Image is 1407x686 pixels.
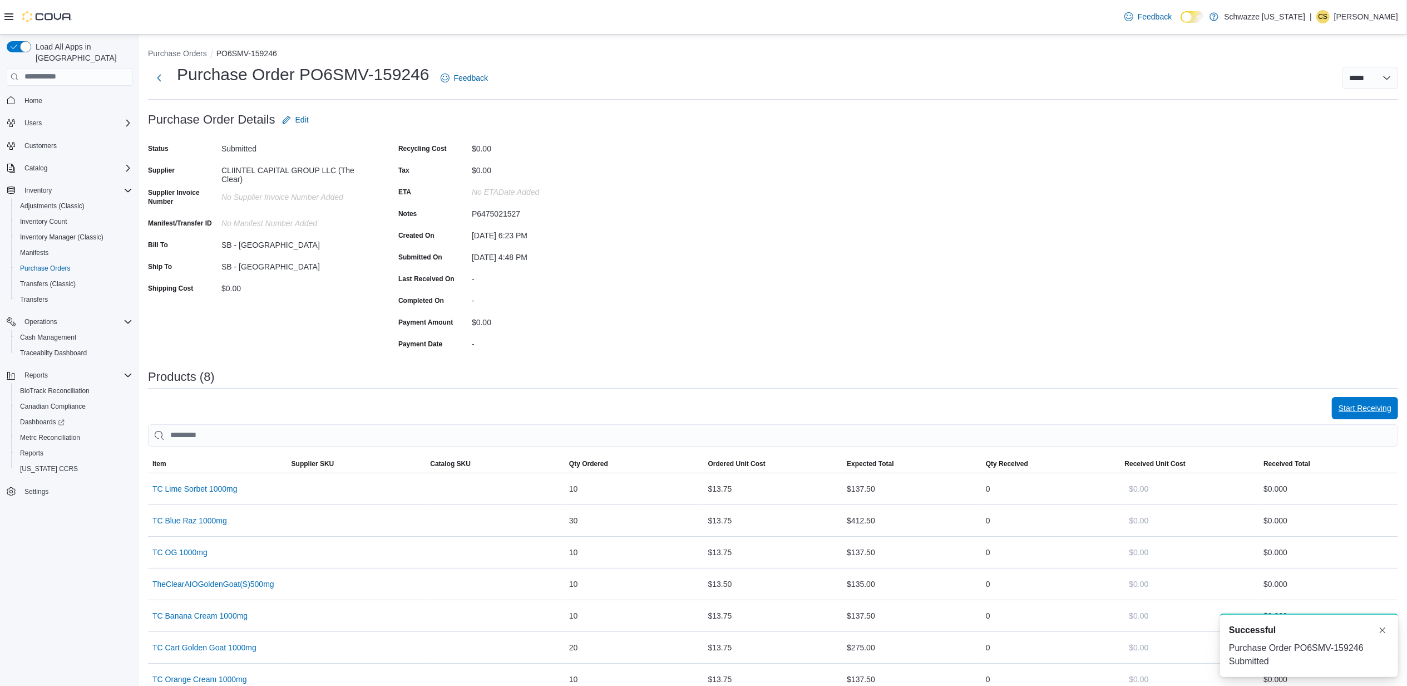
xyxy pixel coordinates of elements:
p: Schwazze [US_STATE] [1224,10,1305,23]
label: Recycling Cost [398,144,447,153]
button: Inventory [20,184,56,197]
div: $0.00 0 [1263,546,1394,559]
button: Home [2,92,137,109]
span: Customers [20,139,132,153]
button: Expected Total [842,455,981,473]
span: Settings [24,487,48,496]
button: Operations [20,315,62,329]
button: Traceabilty Dashboard [11,345,137,361]
label: Payment Date [398,340,442,349]
button: Item [148,455,287,473]
span: Home [20,94,132,107]
a: Manifests [16,246,53,259]
a: Transfers [16,293,52,306]
p: [PERSON_NAME] [1334,10,1398,23]
button: Customers [2,138,137,154]
div: - [472,335,621,349]
button: Users [2,115,137,131]
span: Adjustments (Classic) [20,202,85,210]
button: Reports [2,367,137,383]
div: 10 [565,541,704,563]
div: Clay Strickland [1316,10,1330,23]
label: Supplier Invoice Number [148,188,217,206]
button: Catalog SKU [426,455,565,473]
button: Catalog [2,160,137,176]
button: $0.00 [1125,636,1153,659]
span: [US_STATE] CCRS [20,464,78,473]
a: Adjustments (Classic) [16,199,89,213]
span: Start Receiving [1339,403,1391,414]
button: Inventory [2,183,137,198]
span: Canadian Compliance [20,402,86,411]
button: Received Total [1259,455,1398,473]
button: Purchase Orders [148,49,207,58]
span: Home [24,96,42,105]
span: BioTrack Reconciliation [20,386,90,395]
span: Inventory Count [16,215,132,228]
div: 30 [565,509,704,532]
label: Submitted On [398,253,442,262]
div: $0.00 0 [1263,577,1394,591]
a: Settings [20,485,53,498]
a: Customers [20,139,61,153]
div: Purchase Order PO6SMV-159246 Submitted [1229,641,1389,668]
span: Inventory Manager (Classic) [16,231,132,244]
nav: An example of EuiBreadcrumbs [148,48,1398,61]
div: $0.00 0 [1263,482,1394,496]
div: 0 [981,509,1120,532]
span: BioTrack Reconciliation [16,384,132,398]
a: Reports [16,447,48,460]
span: Transfers (Classic) [16,277,132,291]
h3: Purchase Order Details [148,113,275,126]
span: Supplier SKU [292,459,334,468]
div: $0.00 [221,280,371,293]
button: [US_STATE] CCRS [11,461,137,477]
div: $13.75 [704,509,843,532]
div: Notification [1229,624,1389,637]
span: Transfers (Classic) [20,280,76,288]
span: Edit [295,114,309,125]
button: Supplier SKU [287,455,426,473]
span: Metrc Reconciliation [16,431,132,444]
a: Cash Management [16,331,81,344]
button: TheClearAIOGoldenGoat(S)500mg [152,580,274,589]
span: $0.00 [1129,610,1149,621]
span: Item [152,459,166,468]
div: 10 [565,478,704,500]
a: BioTrack Reconciliation [16,384,94,398]
a: Inventory Manager (Classic) [16,231,108,244]
div: $137.50 [842,478,981,500]
button: TC Orange Cream 1000mg [152,675,247,684]
span: Operations [20,315,132,329]
div: - [472,270,621,283]
div: 0 [981,605,1120,627]
div: - [472,292,621,305]
h1: Purchase Order PO6SMV-159246 [177,63,429,86]
span: Manifests [20,248,48,257]
span: Canadian Compliance [16,400,132,413]
label: Supplier [148,166,175,175]
span: Qty Received [986,459,1028,468]
span: Transfers [16,293,132,306]
button: TC Banana Cream 1000mg [152,611,248,620]
span: $0.00 [1129,483,1149,494]
div: No ETADate added [472,183,621,197]
label: Completed On [398,296,444,305]
span: Catalog [20,161,132,175]
label: Ship To [148,262,172,271]
div: P6475021527 [472,205,621,218]
button: Reports [20,369,52,382]
span: Customers [24,141,57,150]
span: Ordered Unit Cost [708,459,766,468]
span: Inventory [24,186,52,195]
span: $0.00 [1129,579,1149,590]
span: Users [24,119,42,128]
div: No Supplier Invoice Number added [221,188,371,202]
button: TC Lime Sorbet 1000mg [152,484,238,493]
label: Status [148,144,169,153]
button: $0.00 [1125,605,1153,627]
span: CS [1319,10,1328,23]
div: 10 [565,573,704,595]
a: Feedback [1120,6,1176,28]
